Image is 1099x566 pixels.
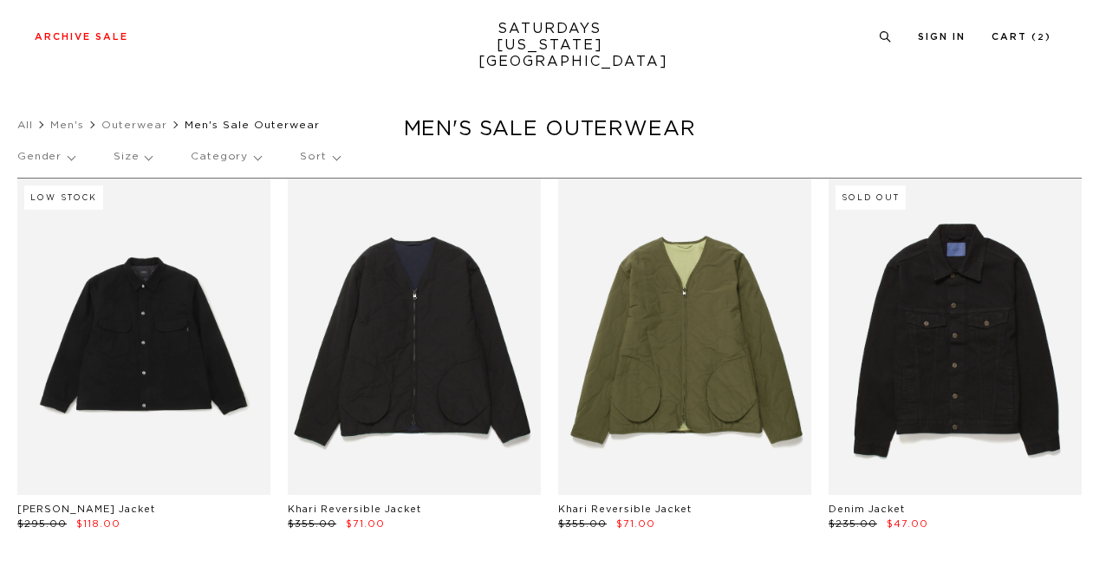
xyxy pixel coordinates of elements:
a: Denim Jacket [829,504,905,514]
span: $47.00 [887,519,928,529]
span: $118.00 [76,519,120,529]
a: [PERSON_NAME] Jacket [17,504,155,514]
a: Men's [50,120,84,130]
span: $355.00 [288,519,336,529]
a: Outerwear [101,120,167,130]
span: $295.00 [17,519,67,529]
div: Sold Out [836,185,906,210]
a: Khari Reversible Jacket [558,504,692,514]
a: All [17,120,33,130]
p: Gender [17,137,75,177]
span: Men's Sale Outerwear [185,120,320,130]
span: $355.00 [558,519,607,529]
a: Khari Reversible Jacket [288,504,421,514]
p: Category [191,137,261,177]
a: Sign In [918,32,966,42]
div: Low Stock [24,185,103,210]
a: Cart (2) [992,32,1051,42]
small: 2 [1037,34,1045,42]
a: SATURDAYS[US_STATE][GEOGRAPHIC_DATA] [478,21,621,70]
span: $235.00 [829,519,877,529]
span: $71.00 [616,519,655,529]
p: Sort [300,137,339,177]
p: Size [114,137,152,177]
a: Archive Sale [35,32,128,42]
span: $71.00 [346,519,385,529]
